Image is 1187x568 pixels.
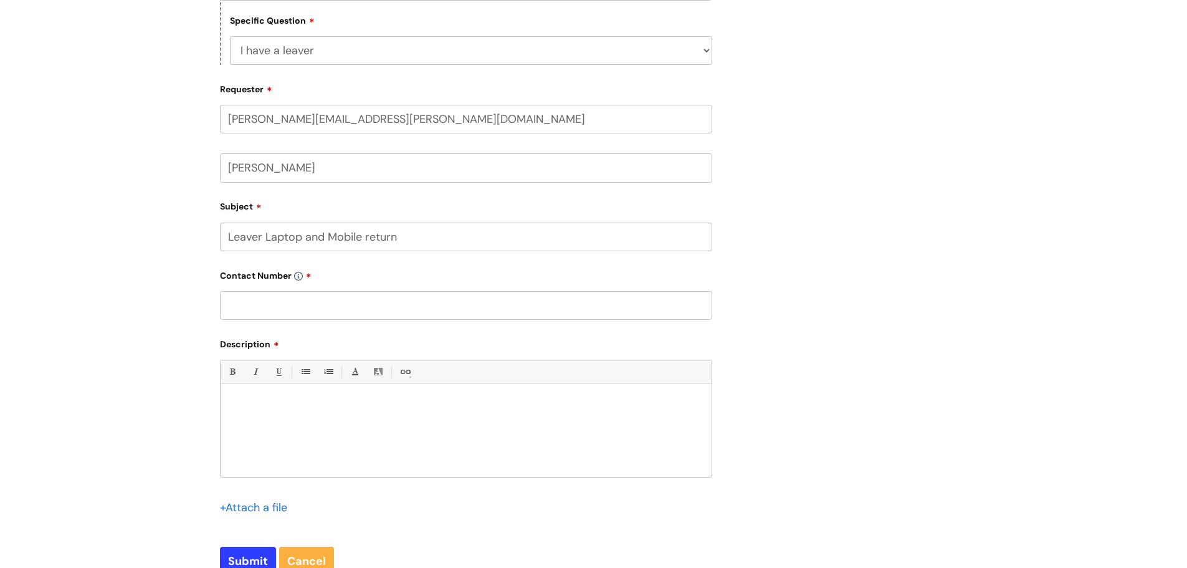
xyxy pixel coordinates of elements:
[320,364,336,380] a: 1. Ordered List (Ctrl-Shift-8)
[294,272,303,281] img: info-icon.svg
[270,364,286,380] a: Underline(Ctrl-U)
[247,364,263,380] a: Italic (Ctrl-I)
[220,80,712,95] label: Requester
[220,266,712,281] label: Contact Number
[220,335,712,350] label: Description
[220,500,226,515] span: +
[224,364,240,380] a: Bold (Ctrl-B)
[220,498,295,517] div: Attach a file
[220,153,712,182] input: Your Name
[397,364,412,380] a: Link
[347,364,363,380] a: Font Color
[370,364,386,380] a: Back Color
[230,14,315,26] label: Specific Question
[220,197,712,212] label: Subject
[220,105,712,133] input: Email
[297,364,313,380] a: • Unordered List (Ctrl-Shift-7)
